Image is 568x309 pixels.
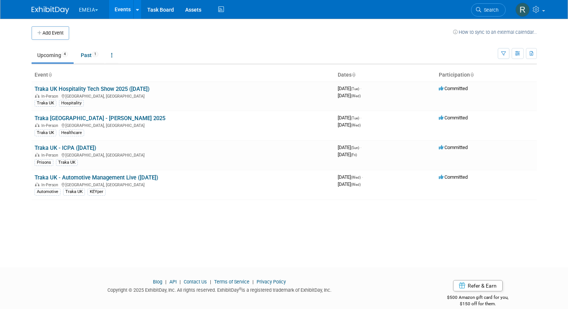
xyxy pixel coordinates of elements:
span: (Wed) [351,94,361,98]
span: - [360,115,361,121]
div: Automotive [35,188,60,195]
button: Add Event [32,26,69,40]
span: [DATE] [338,122,361,128]
a: Upcoming4 [32,48,74,62]
span: In-Person [41,94,60,99]
div: Copyright © 2025 ExhibitDay, Inc. All rights reserved. ExhibitDay is a registered trademark of Ex... [32,285,408,294]
img: ExhibitDay [32,6,69,14]
img: Rafaela Rupere [515,3,530,17]
span: [DATE] [338,93,361,98]
span: Committed [439,86,468,91]
a: Past1 [75,48,104,62]
span: [DATE] [338,181,361,187]
div: Traka UK [35,100,56,107]
img: In-Person Event [35,182,39,186]
a: Refer & Earn [453,280,503,291]
a: How to sync to an external calendar... [453,29,537,35]
span: Committed [439,115,468,121]
span: [DATE] [338,152,357,157]
th: Participation [436,69,537,81]
a: Blog [153,279,162,285]
a: Traka [GEOGRAPHIC_DATA] - [PERSON_NAME] 2025 [35,115,165,122]
span: Committed [439,145,468,150]
a: Contact Us [184,279,207,285]
a: Sort by Participation Type [470,72,474,78]
a: Sort by Event Name [48,72,52,78]
img: In-Person Event [35,123,39,127]
span: | [163,279,168,285]
a: Search [471,3,506,17]
div: [GEOGRAPHIC_DATA], [GEOGRAPHIC_DATA] [35,122,332,128]
div: $150 off for them. [419,301,537,307]
span: (Sun) [351,146,359,150]
span: | [251,279,255,285]
span: Committed [439,174,468,180]
div: Prisons [35,159,53,166]
div: Hospitality [59,100,84,107]
div: [GEOGRAPHIC_DATA], [GEOGRAPHIC_DATA] [35,181,332,187]
div: [GEOGRAPHIC_DATA], [GEOGRAPHIC_DATA] [35,93,332,99]
div: KEYper [88,188,106,195]
a: API [169,279,177,285]
span: - [360,145,361,150]
span: 4 [62,51,68,57]
span: | [208,279,213,285]
th: Dates [335,69,436,81]
a: Traka UK - Automotive Management Live ([DATE]) [35,174,158,181]
a: Traka UK - ICPA ([DATE]) [35,145,96,151]
span: 1 [92,51,98,57]
span: - [362,174,363,180]
span: (Wed) [351,123,361,127]
span: (Wed) [351,182,361,187]
img: In-Person Event [35,94,39,98]
div: Traka UK [56,159,78,166]
span: [DATE] [338,145,361,150]
a: Sort by Start Date [352,72,355,78]
th: Event [32,69,335,81]
a: Traka UK Hospitality Tech Show 2025 ([DATE]) [35,86,150,92]
span: [DATE] [338,115,361,121]
span: In-Person [41,153,60,158]
span: Search [481,7,499,13]
img: In-Person Event [35,153,39,157]
span: [DATE] [338,86,361,91]
span: (Tue) [351,116,359,120]
span: (Tue) [351,87,359,91]
span: - [360,86,361,91]
div: Traka UK [63,188,85,195]
div: Traka UK [35,130,56,136]
a: Privacy Policy [257,279,286,285]
span: In-Person [41,182,60,187]
span: (Wed) [351,175,361,179]
span: (Fri) [351,153,357,157]
div: $500 Amazon gift card for you, [419,289,537,307]
a: Terms of Service [214,279,249,285]
sup: ® [239,287,242,291]
span: | [178,279,183,285]
span: [DATE] [338,174,363,180]
div: Healthcare [59,130,84,136]
span: In-Person [41,123,60,128]
div: [GEOGRAPHIC_DATA], [GEOGRAPHIC_DATA] [35,152,332,158]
